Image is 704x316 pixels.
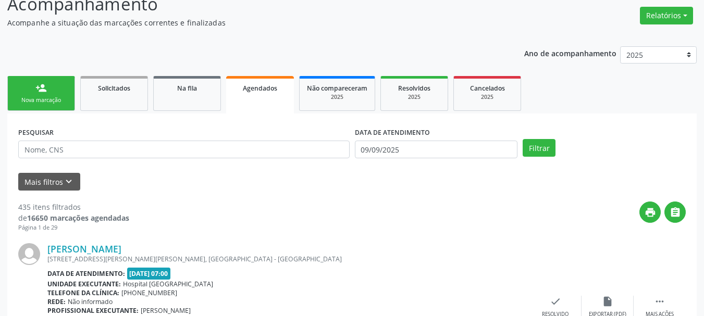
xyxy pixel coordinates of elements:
button: Filtrar [523,139,555,157]
button: print [639,201,661,223]
span: Não informado [68,297,113,306]
div: 2025 [388,93,440,101]
i: keyboard_arrow_down [63,176,75,187]
b: Telefone da clínica: [47,288,119,297]
a: [PERSON_NAME] [47,243,121,255]
i:  [654,296,665,307]
input: Selecione um intervalo [355,141,518,158]
i: insert_drive_file [602,296,613,307]
span: Não compareceram [307,84,367,93]
i: print [645,207,656,218]
span: Na fila [177,84,197,93]
button: Relatórios [640,7,693,24]
span: [PHONE_NUMBER] [121,288,177,297]
span: [DATE] 07:00 [127,268,171,280]
span: Agendados [243,84,277,93]
i:  [670,207,681,218]
div: de [18,212,129,223]
label: PESQUISAR [18,124,54,141]
button:  [664,201,686,223]
div: [STREET_ADDRESS][PERSON_NAME][PERSON_NAME], [GEOGRAPHIC_DATA] - [GEOGRAPHIC_DATA] [47,255,529,263]
b: Unidade executante: [47,280,121,288]
div: 435 itens filtrados [18,201,129,212]
label: DATA DE ATENDIMENTO [355,124,430,141]
i: check [550,296,561,307]
b: Rede: [47,297,66,306]
b: Data de atendimento: [47,269,125,278]
button: Mais filtroskeyboard_arrow_down [18,173,80,191]
div: 2025 [461,93,513,101]
div: 2025 [307,93,367,101]
strong: 16650 marcações agendadas [27,213,129,223]
span: Resolvidos [398,84,430,93]
span: Solicitados [98,84,130,93]
img: img [18,243,40,265]
p: Ano de acompanhamento [524,46,616,59]
div: Página 1 de 29 [18,223,129,232]
b: Profissional executante: [47,306,139,315]
span: Hospital [GEOGRAPHIC_DATA] [123,280,213,288]
div: person_add [35,82,47,94]
span: [PERSON_NAME] [141,306,191,315]
div: Nova marcação [15,96,67,104]
input: Nome, CNS [18,141,350,158]
p: Acompanhe a situação das marcações correntes e finalizadas [7,17,490,28]
span: Cancelados [470,84,505,93]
